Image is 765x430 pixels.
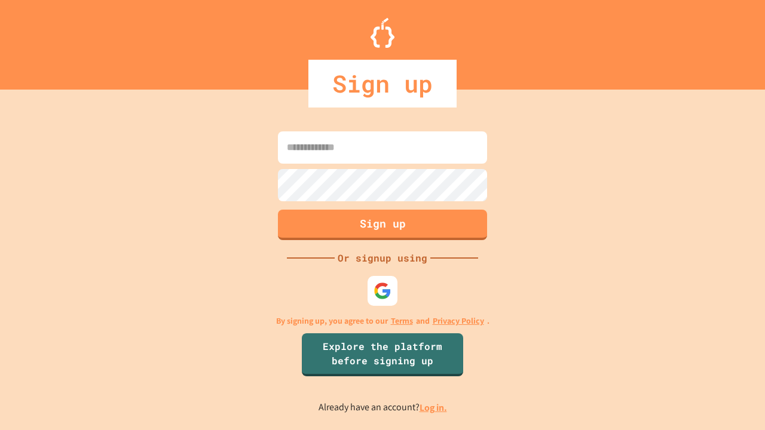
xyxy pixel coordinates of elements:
[420,401,447,414] a: Log in.
[308,60,457,107] div: Sign up
[278,210,487,240] button: Sign up
[371,18,394,48] img: Logo.svg
[302,333,463,376] a: Explore the platform before signing up
[391,315,413,327] a: Terms
[374,282,391,300] img: google-icon.svg
[276,315,489,327] p: By signing up, you agree to our and .
[335,251,430,265] div: Or signup using
[319,400,447,415] p: Already have an account?
[433,315,484,327] a: Privacy Policy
